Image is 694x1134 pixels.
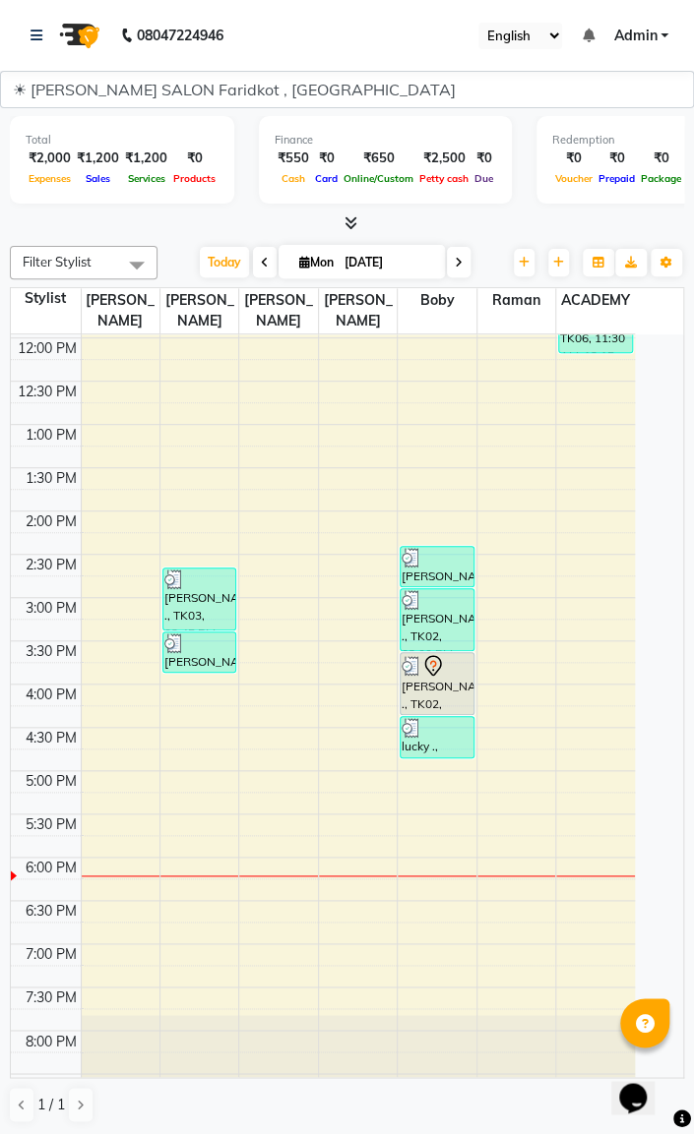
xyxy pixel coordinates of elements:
[22,1031,81,1051] div: 8:00 PM
[23,254,92,269] span: Filter Stylist
[477,288,555,313] span: raman
[638,149,684,168] div: ₹0
[275,132,496,149] div: Finance
[552,149,596,168] div: ₹0
[22,555,81,575] div: 2:30 PM
[401,717,473,757] div: lucky ., TK05, 04:30 PM-05:00 PM, [PERSON_NAME] cut
[14,338,81,359] div: 12:00 PM
[22,728,81,748] div: 4:30 PM
[125,172,168,185] span: Services
[239,288,317,333] span: [PERSON_NAME]
[14,382,81,402] div: 12:30 PM
[416,149,472,168] div: ₹2,500
[596,149,638,168] div: ₹0
[611,1055,674,1114] iframe: chat widget
[401,653,473,714] div: [PERSON_NAME] ., TK02, 03:45 PM-04:30 PM, Men hair cut senior stylist
[401,547,473,586] div: [PERSON_NAME] ., TK01, 02:30 PM-03:00 PM, [PERSON_NAME] cut
[341,172,416,185] span: Online/Custom
[398,288,475,313] span: boby
[552,172,596,185] span: Voucher
[294,255,339,269] span: Mon
[163,568,235,629] div: [PERSON_NAME] ., TK03, 02:45 PM-03:30 PM, Men hair cut
[638,172,684,185] span: Package
[160,288,238,333] span: [PERSON_NAME]
[74,149,122,168] div: ₹1,200
[341,149,416,168] div: ₹650
[26,149,74,168] div: ₹2,000
[22,771,81,792] div: 5:00 PM
[11,288,81,309] div: Stylist
[22,944,81,965] div: 7:00 PM
[401,589,473,650] div: [PERSON_NAME] ., TK02, 03:00 PM-03:45 PM, Men hair cut senior stylist
[22,511,81,532] div: 2:00 PM
[275,149,312,168] div: ₹550
[556,288,635,313] span: ACADEMY
[22,858,81,878] div: 6:00 PM
[83,172,113,185] span: Sales
[416,172,472,185] span: Petty cash
[22,987,81,1008] div: 7:30 PM
[170,149,219,168] div: ₹0
[22,901,81,922] div: 6:30 PM
[22,814,81,835] div: 5:30 PM
[22,685,81,705] div: 4:00 PM
[22,641,81,662] div: 3:30 PM
[312,149,341,168] div: ₹0
[50,8,105,63] img: logo
[163,632,235,672] div: [PERSON_NAME] ., TK04, 03:30 PM-04:00 PM, [PERSON_NAME] cut
[137,8,223,63] b: 08047224946
[37,1094,65,1114] span: 1 / 1
[279,172,308,185] span: Cash
[319,288,397,333] span: [PERSON_NAME]
[170,172,219,185] span: Products
[472,172,496,185] span: Due
[82,288,159,333] span: [PERSON_NAME]
[122,149,170,168] div: ₹1,200
[200,247,249,277] span: Today
[312,172,341,185] span: Card
[339,248,437,277] input: 2025-09-01
[472,149,496,168] div: ₹0
[22,598,81,619] div: 3:00 PM
[613,26,657,46] span: Admin
[22,425,81,446] div: 1:00 PM
[596,172,638,185] span: Prepaid
[22,468,81,489] div: 1:30 PM
[26,172,74,185] span: Expenses
[26,132,219,149] div: Total
[22,1074,81,1095] div: 8:30 PM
